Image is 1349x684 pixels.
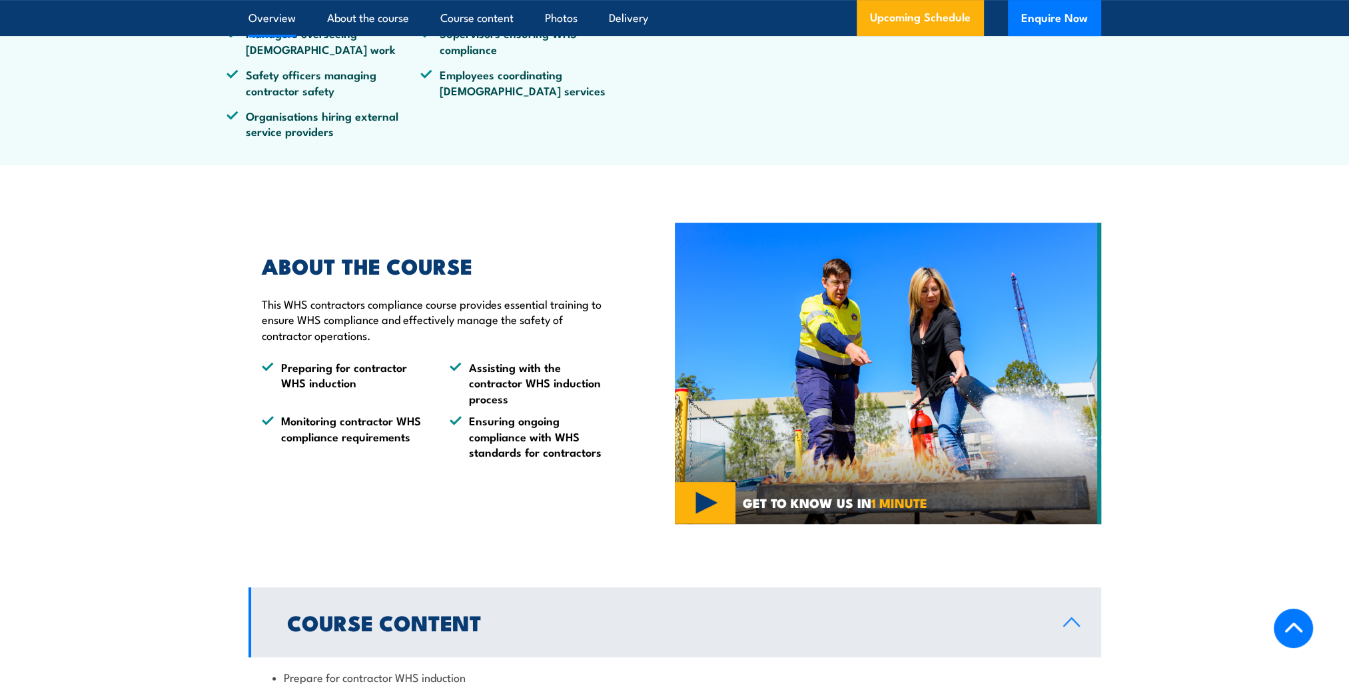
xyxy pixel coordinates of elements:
[420,67,615,98] li: Employees coordinating [DEMOGRAPHIC_DATA] services
[262,359,426,406] li: Preparing for contractor WHS induction
[262,256,614,275] h2: ABOUT THE COURSE
[450,413,614,459] li: Ensuring ongoing compliance with WHS standards for contractors
[262,413,426,459] li: Monitoring contractor WHS compliance requirements
[871,493,927,512] strong: 1 MINUTE
[287,613,1042,631] h2: Course Content
[420,25,615,57] li: Supervisors ensuring WHS compliance
[675,223,1101,524] img: Fire Extinguisher Training
[743,497,927,509] span: GET TO KNOW US IN
[450,359,614,406] li: Assisting with the contractor WHS induction process
[226,67,421,98] li: Safety officers managing contractor safety
[226,108,421,139] li: Organisations hiring external service providers
[226,25,421,57] li: Managers overseeing [DEMOGRAPHIC_DATA] work
[248,587,1101,657] a: Course Content
[262,296,614,343] p: This WHS contractors compliance course provides essential training to ensure WHS compliance and e...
